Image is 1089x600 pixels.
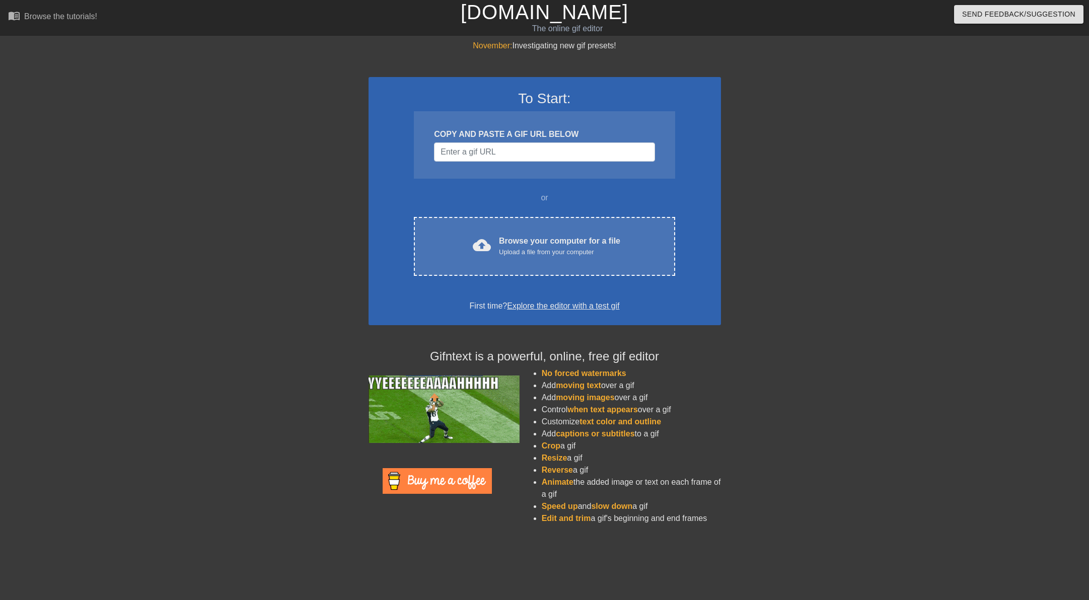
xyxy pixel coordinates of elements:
[542,464,721,476] li: a gif
[542,416,721,428] li: Customize
[369,349,721,364] h4: Gifntext is a powerful, online, free gif editor
[369,376,520,443] img: football_small.gif
[556,429,634,438] span: captions or subtitles
[954,5,1083,24] button: Send Feedback/Suggestion
[542,476,721,500] li: the added image or text on each frame of a gif
[542,514,591,522] span: Edit and trim
[556,393,614,402] span: moving images
[382,300,708,312] div: First time?
[542,502,578,510] span: Speed up
[542,380,721,392] li: Add over a gif
[542,428,721,440] li: Add to a gif
[542,441,560,450] span: Crop
[591,502,632,510] span: slow down
[542,500,721,512] li: and a gif
[8,10,97,25] a: Browse the tutorials!
[395,192,695,204] div: or
[473,236,491,254] span: cloud_upload
[962,8,1075,21] span: Send Feedback/Suggestion
[542,392,721,404] li: Add over a gif
[542,440,721,452] li: a gif
[542,466,573,474] span: Reverse
[542,478,573,486] span: Animate
[542,454,567,462] span: Resize
[369,40,721,52] div: Investigating new gif presets!
[542,404,721,416] li: Control over a gif
[567,405,638,414] span: when text appears
[542,512,721,524] li: a gif's beginning and end frames
[507,302,619,310] a: Explore the editor with a test gif
[542,452,721,464] li: a gif
[368,23,767,35] div: The online gif editor
[499,235,620,257] div: Browse your computer for a file
[461,1,628,23] a: [DOMAIN_NAME]
[382,90,708,107] h3: To Start:
[434,128,655,140] div: COPY AND PASTE A GIF URL BELOW
[383,468,492,494] img: Buy Me A Coffee
[24,12,97,21] div: Browse the tutorials!
[499,247,620,257] div: Upload a file from your computer
[473,41,512,50] span: November:
[556,381,601,390] span: moving text
[579,417,661,426] span: text color and outline
[542,369,626,378] span: No forced watermarks
[434,142,655,162] input: Username
[8,10,20,22] span: menu_book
